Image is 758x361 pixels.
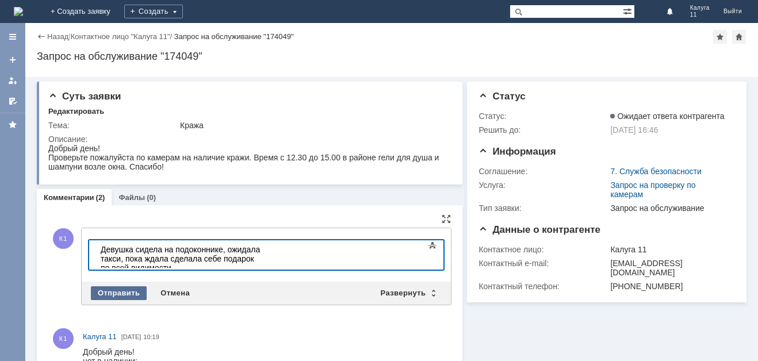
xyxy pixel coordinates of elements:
[610,180,695,199] a: Запрос на проверку по камерам
[623,5,634,16] span: Расширенный поиск
[37,51,746,62] div: Запрос на обслуживание "174049"
[121,333,141,340] span: [DATE]
[48,135,449,144] div: Описание:
[442,214,451,224] div: На всю страницу
[53,228,74,249] span: К1
[610,259,730,277] div: [EMAIL_ADDRESS][DOMAIN_NAME]
[174,32,294,41] div: Запрос на обслуживание "174049"
[83,331,117,343] a: Калуга 11
[3,92,22,110] a: Мои согласования
[48,107,104,116] div: Редактировать
[478,112,608,121] div: Статус:
[143,333,159,340] span: 10:19
[96,193,105,202] div: (2)
[147,193,156,202] div: (0)
[3,51,22,69] a: Создать заявку
[478,224,600,235] span: Данные о контрагенте
[5,5,168,32] div: Девушка сидела на подоконнике, ожидала такси, пока ждала сделала себе подарок по всей видимости.
[732,30,746,44] div: Сделать домашней страницей
[690,11,710,18] span: 11
[478,180,608,190] div: Услуга:
[610,167,701,176] a: 7. Служба безопасности
[68,32,70,40] div: |
[610,203,730,213] div: Запрос на обслуживание
[3,71,22,90] a: Мои заявки
[118,193,145,202] a: Файлы
[690,5,710,11] span: Калуга
[47,32,68,41] a: Назад
[478,146,556,157] span: Информация
[71,32,170,41] a: Контактное лицо "Калуга 11"
[478,125,608,135] div: Решить до:
[124,5,183,18] div: Создать
[71,32,174,41] div: /
[713,30,727,44] div: Добавить в избранное
[478,167,608,176] div: Соглашение:
[478,245,608,254] div: Контактное лицо:
[478,91,525,102] span: Статус
[180,121,447,130] div: Кража
[48,121,178,130] div: Тема:
[610,125,658,135] span: [DATE] 16:46
[610,245,730,254] div: Калуга 11
[610,112,724,121] span: Ожидает ответа контрагента
[426,239,439,252] span: Показать панель инструментов
[48,91,121,102] span: Суть заявки
[478,259,608,268] div: Контактный e-mail:
[44,193,94,202] a: Комментарии
[83,332,117,341] span: Калуга 11
[14,7,23,16] a: Перейти на домашнюю страницу
[610,282,730,291] div: [PHONE_NUMBER]
[14,7,23,16] img: logo
[478,282,608,291] div: Контактный телефон:
[478,203,608,213] div: Тип заявки:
